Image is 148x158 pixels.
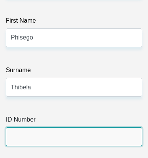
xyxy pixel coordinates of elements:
[6,127,142,146] input: ID Number
[6,66,142,78] label: Surname
[6,115,142,127] label: ID Number
[6,78,142,97] input: Surname
[6,28,142,47] input: First Name
[6,16,142,28] label: First Name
